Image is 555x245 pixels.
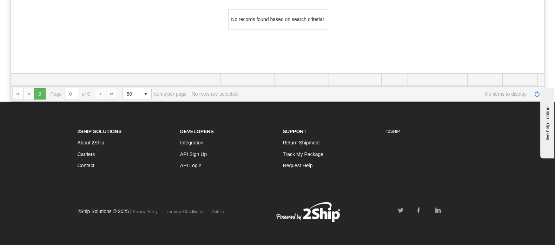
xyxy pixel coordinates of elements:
[180,140,203,145] a: Integration
[212,209,224,214] a: Admin
[132,209,158,214] a: Privacy Policy
[243,91,527,97] span: No items to display
[180,151,207,157] a: API Sign Up
[167,209,203,214] a: Terms & Conditions
[127,90,136,97] span: 50
[78,129,122,134] strong: 2Ship Solutions
[78,163,94,168] a: Contact
[34,88,45,99] span: Page 0
[192,91,238,97] div: No rows are selected
[122,88,187,100] span: items per page
[180,163,201,168] a: API Login
[385,129,478,134] h6: #2SHIP
[228,9,327,29] div: No records found based on search criteria!
[78,209,158,214] span: 2Ship Solutions © 2025 |
[180,129,214,134] strong: Developers
[78,151,95,157] a: Carriers
[51,88,90,100] span: Page of 0
[283,151,323,157] a: Track My Package
[283,140,320,145] a: Return Shipment
[78,140,104,145] a: About 2Ship
[283,163,313,168] a: Request Help
[122,88,152,100] span: Page sizes drop down
[283,129,307,134] strong: Support
[140,88,151,100] span: select
[5,6,65,11] div: live help - online
[539,87,554,158] iframe: chat widget
[531,88,543,99] a: Refresh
